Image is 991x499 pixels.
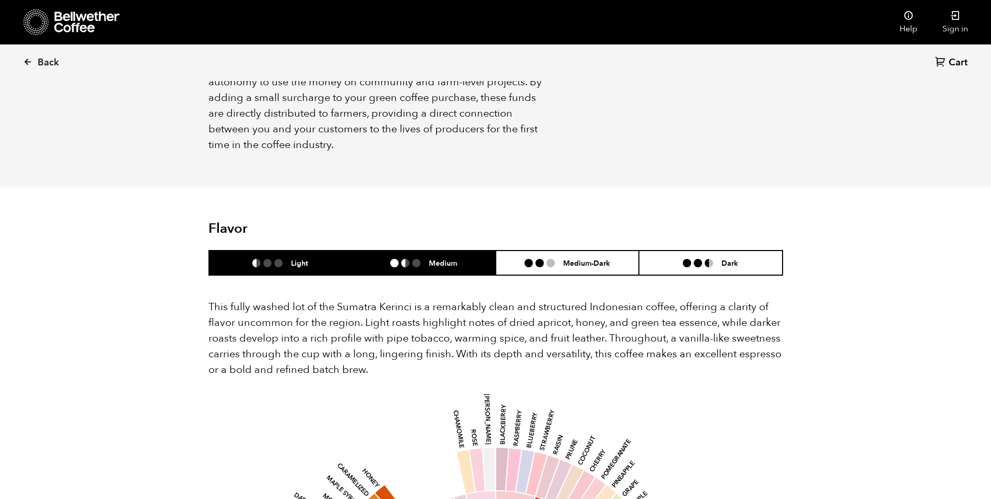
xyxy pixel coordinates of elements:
h6: Medium [429,258,457,267]
h2: Flavor [208,221,400,237]
span: Back [38,56,59,69]
span: Cart [949,56,967,69]
a: Cart [935,56,970,70]
h6: Dark [721,258,738,267]
p: This fully washed lot of the Sumatra Kerinci is a remarkably clean and structured Indonesian coff... [208,299,783,378]
h6: Medium-Dark [563,258,610,267]
h6: Light [291,258,308,267]
span: [PERSON_NAME]’s Farmer Impact Fund further invests in coffee communities through direct balloon p... [208,43,542,152]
